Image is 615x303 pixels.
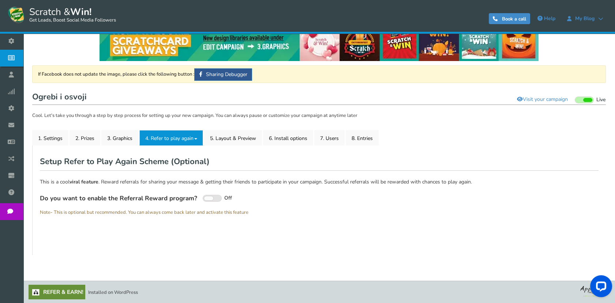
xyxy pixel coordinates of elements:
[512,93,573,106] a: Visit your campaign
[29,285,85,299] a: Refer & Earn!
[32,112,606,120] p: Cool. Let's take you through a step by step process for setting up your new campaign. You can alw...
[70,5,91,18] strong: Win!
[7,5,26,24] img: Scratch and Win
[204,130,262,145] a: 5. Layout & Preview
[534,13,559,24] a: Help
[40,209,599,216] p: Note- This is optional but recommended. You can always come back later and activate this feature
[29,18,116,23] small: Get Leads, Boost Social Media Followers
[263,130,313,145] a: 6. Install options
[70,178,98,185] strong: viral feature
[544,15,555,22] span: Help
[32,65,606,83] div: If Facebook does not update the image, please click the following button :
[502,16,526,22] span: Book a call
[40,194,197,202] b: Do you want to enable the Referral Reward program?
[571,16,598,22] span: My Blog
[101,130,138,145] a: 3. Graphics
[489,13,530,24] a: Book a call
[580,285,610,297] img: bg_logo_foot.webp
[40,178,599,186] p: This is a cool . Reward referrals for sharing your message & getting their friends to participate...
[70,130,100,145] a: 2. Prizes
[88,289,138,296] span: Installed on WordPress
[32,90,606,105] h1: Ogrebi i osvoji
[314,130,345,145] a: 7. Users
[139,130,203,145] a: 4. Refer to play again
[100,22,539,61] img: festival-poster-2020.webp
[596,96,606,103] span: Live
[346,130,379,145] a: 8. Entries
[40,153,599,170] h2: Setup Refer to Play Again Scheme (Optional)
[26,5,116,24] span: Scratch &
[32,130,68,145] a: 1. Settings
[224,194,232,201] span: Off
[7,5,116,24] a: Scratch &Win! Get Leads, Boost Social Media Followers
[194,68,252,81] a: Sharing Debugger
[584,272,615,303] iframe: LiveChat chat widget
